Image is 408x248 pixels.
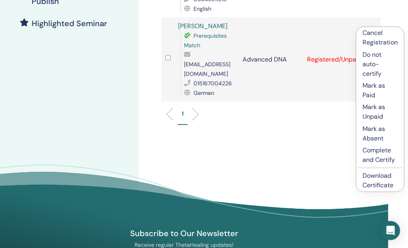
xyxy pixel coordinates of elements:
p: Mark as Absent [362,124,398,143]
p: Do not auto-certify [362,50,398,79]
span: German [194,89,214,96]
span: [EMAIL_ADDRESS][DOMAIN_NAME] [184,61,231,77]
h4: Subscribe to Our Newsletter [93,228,276,238]
a: [PERSON_NAME] [178,22,228,30]
span: English [194,5,212,12]
div: Open Intercom Messenger [381,221,400,240]
td: Advanced DNA [239,17,304,102]
p: 1 [182,110,184,118]
p: Mark as Unpaid [362,102,398,121]
p: Cancel Registration [362,28,398,47]
h4: Highlighted Seminar [32,19,107,28]
p: Mark as Paid [362,81,398,100]
span: 015167004226 [194,80,232,87]
span: Prerequisites Match [184,32,227,49]
a: Download Certificate [362,171,393,189]
p: Complete and Certify [362,146,398,165]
